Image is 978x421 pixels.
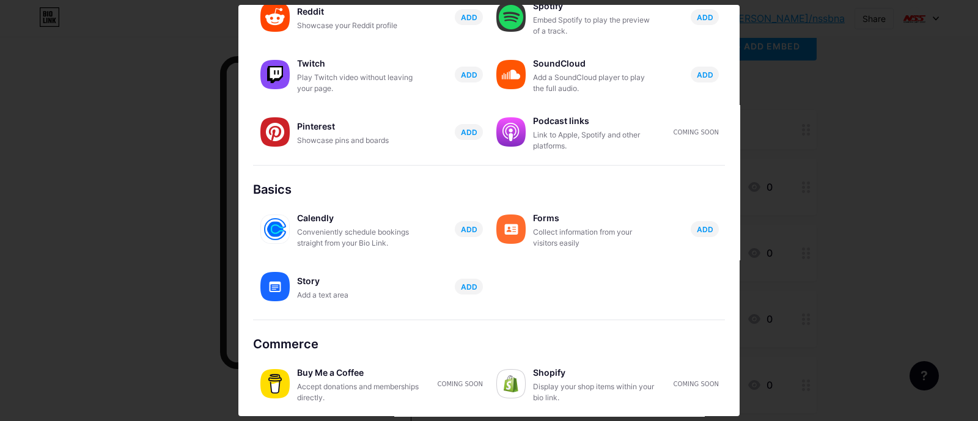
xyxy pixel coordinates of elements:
div: Commerce [253,335,725,353]
img: podcastlinks [496,117,526,147]
div: Coming soon [438,379,483,389]
span: ADD [697,12,713,23]
div: Collect information from your visitors easily [533,227,655,249]
img: forms [496,214,526,244]
div: Coming soon [674,379,719,389]
span: ADD [461,70,477,80]
div: Reddit [297,3,419,20]
img: calendly [260,214,290,244]
div: Buy Me a Coffee [297,364,419,381]
span: ADD [461,12,477,23]
div: Story [297,273,419,290]
span: ADD [461,224,477,235]
button: ADD [691,67,719,82]
button: ADD [455,67,483,82]
div: Shopify [533,364,655,381]
div: SoundCloud [533,55,655,72]
button: ADD [691,221,719,237]
button: ADD [455,221,483,237]
img: pinterest [260,117,290,147]
span: ADD [461,282,477,292]
button: ADD [455,9,483,25]
div: Showcase pins and boards [297,135,419,146]
img: buymeacoffee [260,369,290,398]
div: Conveniently schedule bookings straight from your Bio Link. [297,227,419,249]
img: reddit [260,2,290,32]
img: twitch [260,60,290,89]
div: Showcase your Reddit profile [297,20,419,31]
div: Add a SoundCloud player to play the full audio. [533,72,655,94]
div: Podcast links [533,112,655,130]
div: Embed Spotify to play the preview of a track. [533,15,655,37]
button: ADD [691,9,719,25]
div: Pinterest [297,118,419,135]
div: Forms [533,210,655,227]
img: story [260,272,290,301]
div: Twitch [297,55,419,72]
span: ADD [461,127,477,137]
div: Coming soon [674,128,719,137]
div: Play Twitch video without leaving your page. [297,72,419,94]
div: Basics [253,180,725,199]
img: spotify [496,2,526,32]
img: shopify [496,369,526,398]
div: Display your shop items within your bio link. [533,381,655,403]
div: Link to Apple, Spotify and other platforms. [533,130,655,152]
span: ADD [697,70,713,80]
button: ADD [455,124,483,140]
button: ADD [455,279,483,295]
div: Add a text area [297,290,419,301]
span: ADD [697,224,713,235]
img: soundcloud [496,60,526,89]
div: Accept donations and memberships directly. [297,381,419,403]
div: Calendly [297,210,419,227]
